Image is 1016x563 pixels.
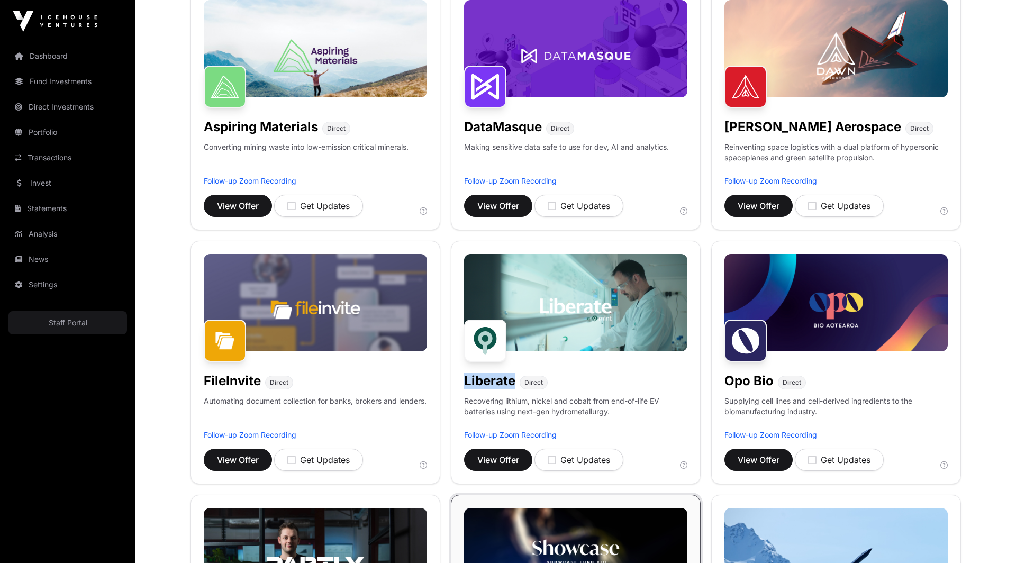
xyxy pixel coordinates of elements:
p: Converting mining waste into low-emission critical minerals. [204,142,409,176]
p: Supplying cell lines and cell-derived ingredients to the biomanufacturing industry. [724,396,948,417]
button: Get Updates [795,195,884,217]
h1: [PERSON_NAME] Aerospace [724,119,901,135]
a: Fund Investments [8,70,127,93]
a: Follow-up Zoom Recording [204,176,296,185]
span: Direct [270,378,288,387]
div: Get Updates [287,453,350,466]
img: Dawn Aerospace [724,66,767,108]
img: Liberate [464,320,506,362]
div: Get Updates [808,199,870,212]
button: Get Updates [274,195,363,217]
a: Invest [8,171,127,195]
a: News [8,248,127,271]
div: Get Updates [548,453,610,466]
button: View Offer [204,195,272,217]
span: View Offer [217,199,259,212]
iframe: Chat Widget [963,512,1016,563]
p: Reinventing space logistics with a dual platform of hypersonic spaceplanes and green satellite pr... [724,142,948,176]
div: Get Updates [808,453,870,466]
h1: Liberate [464,373,515,389]
span: Direct [910,124,929,133]
img: Aspiring Materials [204,66,246,108]
h1: Opo Bio [724,373,774,389]
a: Staff Portal [8,311,127,334]
button: Get Updates [534,449,623,471]
span: View Offer [477,199,519,212]
button: View Offer [464,449,532,471]
span: Direct [551,124,569,133]
p: Making sensitive data safe to use for dev, AI and analytics. [464,142,669,176]
a: Settings [8,273,127,296]
p: Automating document collection for banks, brokers and lenders. [204,396,427,430]
div: Get Updates [287,199,350,212]
img: Liberate-Banner.jpg [464,254,687,351]
img: Opo-Bio-Banner.jpg [724,254,948,351]
img: FileInvite [204,320,246,362]
span: View Offer [217,453,259,466]
a: Follow-up Zoom Recording [464,176,557,185]
div: Get Updates [548,199,610,212]
button: Get Updates [274,449,363,471]
h1: Aspiring Materials [204,119,318,135]
button: View Offer [464,195,532,217]
a: Follow-up Zoom Recording [724,176,817,185]
span: View Offer [738,199,779,212]
a: Portfolio [8,121,127,144]
button: Get Updates [795,449,884,471]
button: View Offer [204,449,272,471]
a: Follow-up Zoom Recording [204,430,296,439]
img: Icehouse Ventures Logo [13,11,97,32]
a: Follow-up Zoom Recording [464,430,557,439]
button: Get Updates [534,195,623,217]
img: DataMasque [464,66,506,108]
span: View Offer [738,453,779,466]
a: Dashboard [8,44,127,68]
h1: DataMasque [464,119,542,135]
button: View Offer [724,195,793,217]
a: Transactions [8,146,127,169]
span: Direct [327,124,346,133]
a: Follow-up Zoom Recording [724,430,817,439]
h1: FileInvite [204,373,261,389]
span: Direct [783,378,801,387]
p: Recovering lithium, nickel and cobalt from end-of-life EV batteries using next-gen hydrometallurgy. [464,396,687,430]
a: Statements [8,197,127,220]
span: View Offer [477,453,519,466]
button: View Offer [724,449,793,471]
img: File-Invite-Banner.jpg [204,254,427,351]
img: Opo Bio [724,320,767,362]
a: Direct Investments [8,95,127,119]
a: Analysis [8,222,127,246]
span: Direct [524,378,543,387]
